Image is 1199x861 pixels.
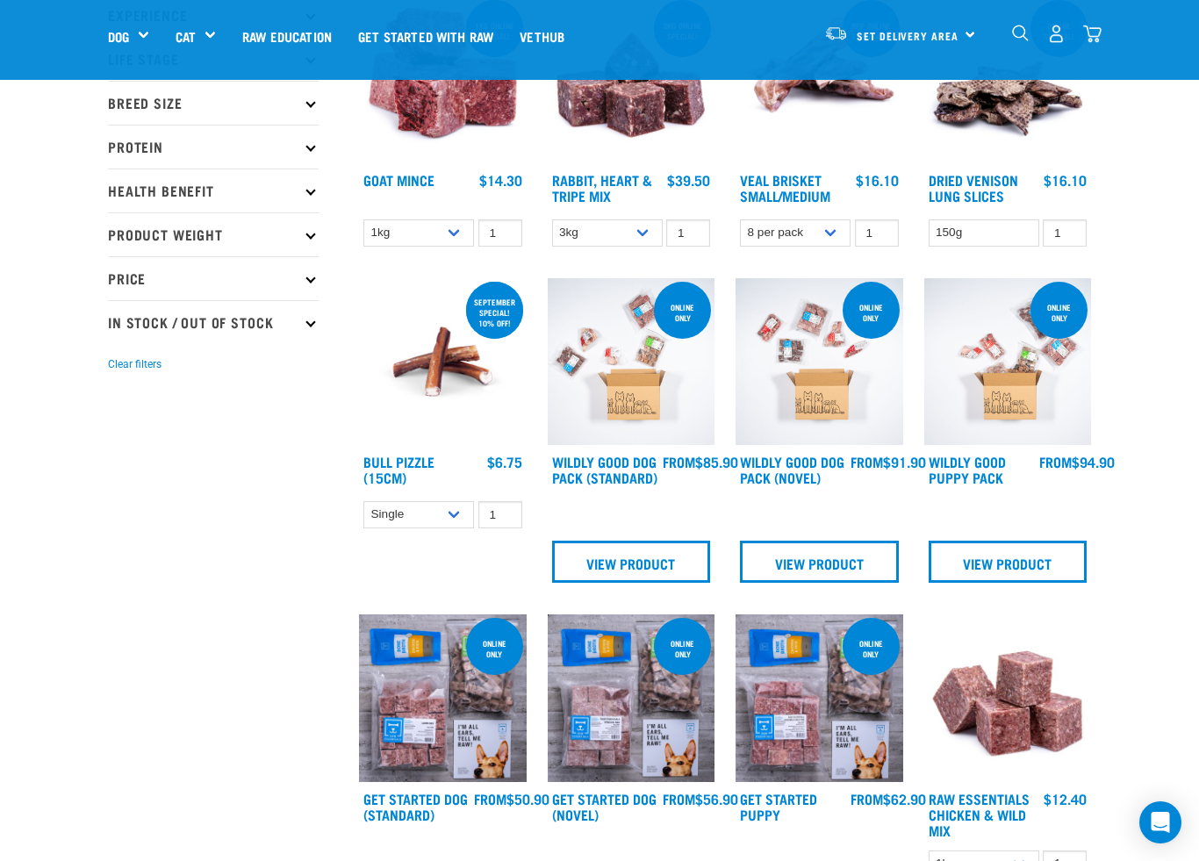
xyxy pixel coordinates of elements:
[663,791,738,807] div: $56.90
[108,125,319,169] p: Protein
[474,794,506,802] span: FROM
[363,457,434,481] a: Bull Pizzle (15cm)
[487,454,522,470] div: $6.75
[359,278,527,446] img: Bull Pizzle
[1047,25,1066,43] img: user.png
[1044,791,1087,807] div: $12.40
[108,169,319,212] p: Health Benefit
[108,26,129,47] a: Dog
[552,541,711,583] a: View Product
[229,1,345,71] a: Raw Education
[929,794,1030,834] a: Raw Essentials Chicken & Wild Mix
[740,541,899,583] a: View Product
[108,300,319,344] p: In Stock / Out Of Stock
[1039,454,1115,470] div: $94.90
[548,614,715,782] img: NSP Dog Novel Update
[663,454,738,470] div: $85.90
[359,614,527,782] img: NSP Dog Standard Update
[552,457,657,481] a: Wildly Good Dog Pack (Standard)
[736,278,903,446] img: Dog Novel 0 2sec
[1043,219,1087,247] input: 1
[466,289,523,336] div: September special! 10% off!
[1139,801,1181,843] div: Open Intercom Messenger
[851,454,926,470] div: $91.90
[479,172,522,188] div: $14.30
[666,219,710,247] input: 1
[736,614,903,782] img: NPS Puppy Update
[740,457,844,481] a: Wildly Good Dog Pack (Novel)
[478,501,522,528] input: 1
[929,541,1088,583] a: View Product
[851,457,883,465] span: FROM
[176,26,196,47] a: Cat
[654,630,711,667] div: online only
[548,278,715,446] img: Dog 0 2sec
[345,1,506,71] a: Get started with Raw
[663,457,695,465] span: FROM
[857,32,958,39] span: Set Delivery Area
[506,1,578,71] a: Vethub
[929,457,1006,481] a: Wildly Good Puppy Pack
[1030,294,1088,331] div: Online Only
[363,176,434,183] a: Goat Mince
[663,794,695,802] span: FROM
[851,794,883,802] span: FROM
[1083,25,1102,43] img: home-icon@2x.png
[478,219,522,247] input: 1
[843,630,900,667] div: online only
[1039,457,1072,465] span: FROM
[824,25,848,41] img: van-moving.png
[924,278,1092,446] img: Puppy 0 2sec
[1044,172,1087,188] div: $16.10
[924,614,1092,782] img: Pile Of Cubed Chicken Wild Meat Mix
[1012,25,1029,41] img: home-icon-1@2x.png
[843,294,900,331] div: Online Only
[474,791,549,807] div: $50.90
[929,176,1018,199] a: Dried Venison Lung Slices
[108,212,319,256] p: Product Weight
[108,81,319,125] p: Breed Size
[667,172,710,188] div: $39.50
[552,794,657,818] a: Get Started Dog (Novel)
[108,356,162,372] button: Clear filters
[740,794,817,818] a: Get Started Puppy
[851,791,926,807] div: $62.90
[466,630,523,667] div: online only
[108,256,319,300] p: Price
[740,176,830,199] a: Veal Brisket Small/Medium
[654,294,711,331] div: Online Only
[363,794,468,818] a: Get Started Dog (Standard)
[856,172,899,188] div: $16.10
[552,176,652,199] a: Rabbit, Heart & Tripe Mix
[855,219,899,247] input: 1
